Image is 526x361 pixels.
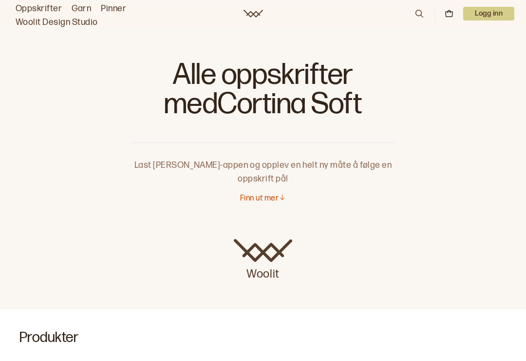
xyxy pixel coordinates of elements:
a: Woolit [244,10,263,18]
a: Garn [72,2,91,16]
a: Oppskrifter [16,2,62,16]
a: Pinner [101,2,126,16]
img: Woolit [234,239,292,262]
a: Woolit Design Studio [16,16,98,29]
p: Woolit [234,262,292,282]
button: Finn ut mer [240,194,286,204]
p: Finn ut mer [240,194,279,204]
h1: Alle oppskrifter med Cortina Soft [131,59,394,127]
p: Last [PERSON_NAME]-appen og opplev en helt ny måte å følge en oppskrift på! [131,143,394,186]
button: User dropdown [463,7,514,20]
a: Woolit [234,239,292,282]
p: Logg inn [463,7,514,20]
